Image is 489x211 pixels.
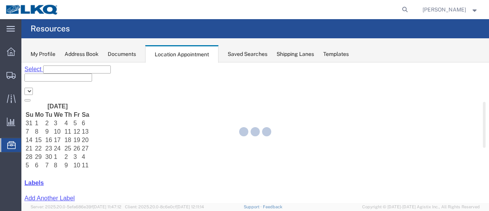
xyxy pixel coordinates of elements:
[32,57,42,65] td: 3
[31,50,55,58] div: My Profile
[43,74,51,82] td: 18
[108,50,136,58] div: Documents
[4,74,12,82] td: 14
[60,82,68,90] td: 27
[60,91,68,98] td: 4
[31,19,70,38] h4: Resources
[145,45,219,63] div: Location Appointment
[4,91,12,98] td: 28
[13,57,23,65] td: 1
[362,204,480,210] span: Copyright © [DATE]-[DATE] Agistix Inc., All Rights Reserved
[13,49,23,56] th: Mo
[263,204,282,209] a: Feedback
[60,65,68,73] td: 13
[52,57,59,65] td: 5
[43,82,51,90] td: 25
[24,82,31,90] td: 23
[125,204,204,209] span: Client: 2025.20.0-8c6e0cf
[4,57,12,65] td: 31
[4,65,12,73] td: 7
[24,74,31,82] td: 16
[65,50,99,58] div: Address Book
[4,99,12,107] td: 5
[3,3,20,10] span: Select
[93,204,121,209] span: [DATE] 11:47:12
[32,99,42,107] td: 8
[13,91,23,98] td: 29
[4,49,12,56] th: Su
[43,99,51,107] td: 9
[13,74,23,82] td: 15
[323,50,349,58] div: Templates
[32,91,42,98] td: 1
[52,99,59,107] td: 10
[32,82,42,90] td: 24
[52,74,59,82] td: 19
[43,91,51,98] td: 2
[43,49,51,56] th: Th
[13,40,59,48] th: [DATE]
[60,99,68,107] td: 11
[5,4,59,15] img: logo
[3,132,53,139] a: Add Another Label
[32,74,42,82] td: 17
[52,65,59,73] td: 12
[43,65,51,73] td: 11
[24,65,31,73] td: 9
[60,57,68,65] td: 6
[3,3,22,10] a: Select
[32,49,42,56] th: We
[52,82,59,90] td: 26
[24,49,31,56] th: Tu
[32,65,42,73] td: 10
[228,50,267,58] div: Saved Searches
[13,82,23,90] td: 22
[31,204,121,209] span: Server: 2025.20.0-5efa686e39f
[176,204,204,209] span: [DATE] 12:11:14
[244,204,263,209] a: Support
[13,99,23,107] td: 6
[24,91,31,98] td: 30
[60,49,68,56] th: Sa
[277,50,314,58] div: Shipping Lanes
[24,99,31,107] td: 7
[4,82,12,90] td: 21
[52,91,59,98] td: 3
[422,5,479,14] button: [PERSON_NAME]
[52,49,59,56] th: Fr
[24,57,31,65] td: 2
[60,74,68,82] td: 20
[43,57,51,65] td: 4
[423,5,466,14] span: Sopha Sam
[3,117,23,124] a: Labels
[13,65,23,73] td: 8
